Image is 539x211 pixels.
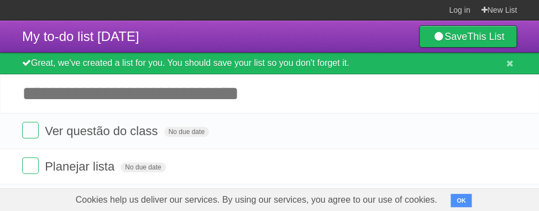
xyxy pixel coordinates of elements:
span: Ver questão do class [45,124,160,138]
span: Cookies help us deliver our services. By using our services, you agree to our use of cookies. [65,189,448,211]
b: This List [467,31,504,42]
label: Done [22,157,39,174]
a: SaveThis List [419,25,517,48]
span: My to-do list [DATE] [22,29,139,44]
span: Planejar lista [45,159,117,173]
span: No due date [164,127,209,137]
button: OK [451,194,472,207]
label: Done [22,122,39,138]
span: No due date [121,162,165,172]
